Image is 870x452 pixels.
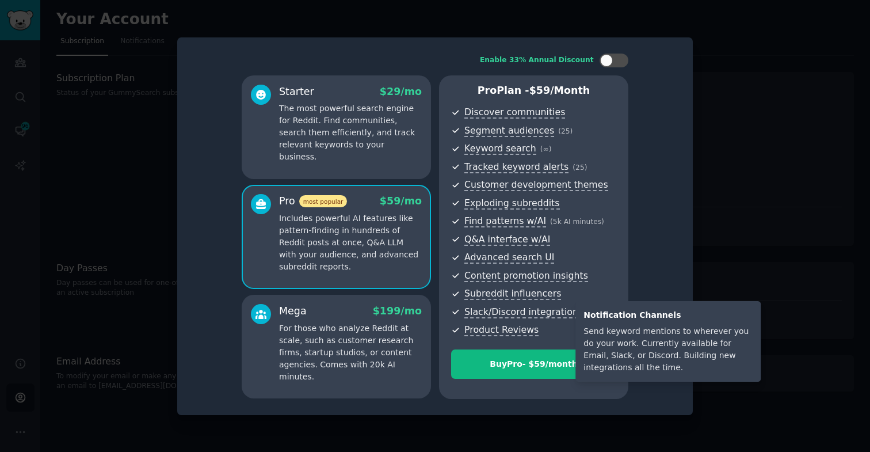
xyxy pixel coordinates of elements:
span: Keyword search [464,143,536,155]
div: Enable 33% Annual Discount [480,55,594,66]
span: $ 199 /mo [373,305,422,317]
span: ( 5k AI minutes ) [550,218,604,226]
p: Includes powerful AI features like pattern-finding in hundreds of Reddit posts at once, Q&A LLM w... [279,212,422,273]
div: Starter [279,85,314,99]
div: Pro [279,194,347,208]
span: ( 25 ) [573,164,587,172]
p: For those who analyze Reddit at scale, such as customer research firms, startup studios, or conte... [279,322,422,383]
span: Discover communities [464,107,565,119]
span: ( ∞ ) [540,145,552,153]
span: Tracked keyword alerts [464,161,568,173]
span: Content promotion insights [464,270,588,282]
span: Subreddit influencers [464,288,561,300]
span: Find patterns w/AI [464,215,546,227]
span: most popular [299,195,348,207]
div: Notification Channels [583,309,753,321]
span: Exploding subreddits [464,197,559,210]
button: BuyPro- $59/month [451,350,616,379]
span: Advanced search UI [464,252,554,264]
div: Send keyword mentions to wherever you do your work. Currently available for Email, Slack, or Disc... [583,325,753,374]
span: Product Reviews [464,324,539,336]
span: $ 59 /mo [380,195,422,207]
span: Slack/Discord integration [464,306,578,318]
div: Buy Pro - $ 59 /month [452,358,616,370]
span: $ 59 /month [529,85,590,96]
span: Q&A interface w/AI [464,234,550,246]
div: Mega [279,304,307,318]
span: Segment audiences [464,125,554,137]
p: Pro Plan - [451,83,616,98]
span: $ 29 /mo [380,86,422,97]
span: Customer development themes [464,179,608,191]
p: The most powerful search engine for Reddit. Find communities, search them efficiently, and track ... [279,102,422,163]
span: ( 25 ) [558,127,573,135]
